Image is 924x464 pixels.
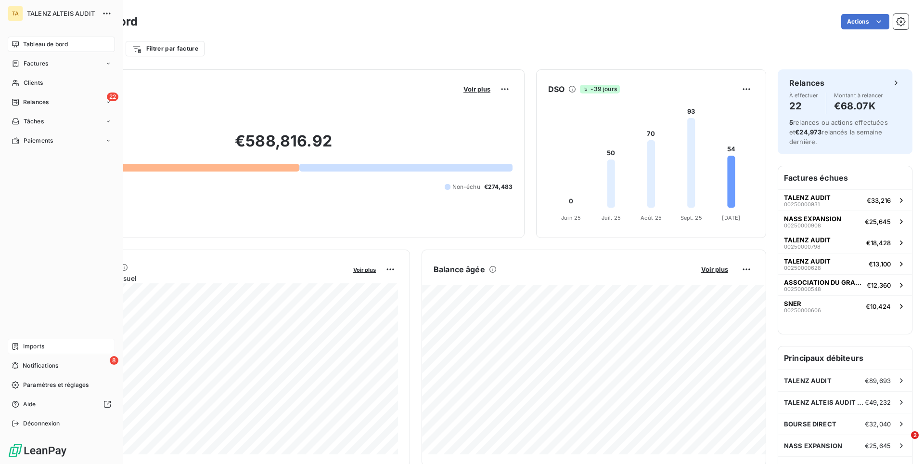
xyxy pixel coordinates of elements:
span: Clients [24,79,43,87]
span: Imports [23,342,44,351]
span: 00250000931 [784,201,820,207]
span: €89,693 [865,377,891,384]
button: SNER00250000606€10,424 [778,295,912,317]
span: €33,216 [867,197,891,204]
span: SNER [784,300,801,307]
span: NASS EXPANSION [784,215,841,223]
span: Voir plus [701,265,728,273]
span: NASS EXPANSION [784,442,842,450]
h6: Principaux débiteurs [778,346,912,370]
h4: 22 [789,98,818,114]
span: Aide [23,400,36,409]
button: Filtrer par facture [126,41,205,56]
tspan: Sept. 25 [680,214,702,221]
h6: Relances [789,77,824,89]
span: 22 [107,93,118,101]
span: 00250000628 [784,265,821,271]
button: NASS EXPANSION00250000908€25,645 [778,211,912,232]
span: €25,645 [865,218,891,225]
button: TALENZ AUDIT00250000931€33,216 [778,189,912,211]
span: €12,360 [867,281,891,289]
span: Paiements [24,136,53,145]
h6: Balance âgée [434,264,485,275]
span: TALENZ AUDIT [784,377,832,384]
span: relances ou actions effectuées et relancés la semaine dernière. [789,119,888,146]
span: Chiffre d'affaires mensuel [54,273,346,283]
span: 5 [789,119,793,126]
div: TA [8,6,23,21]
h4: €68.07K [834,98,883,114]
button: Actions [841,14,889,29]
span: €49,232 [865,398,891,406]
span: TALENZ ALTEIS AUDIT [27,10,96,17]
span: €24,973 [795,128,821,136]
span: 00250000798 [784,244,821,250]
h6: Factures échues [778,166,912,189]
span: Non-échu [452,183,480,191]
span: €18,428 [866,239,891,247]
span: Paramètres et réglages [23,381,89,389]
span: -39 jours [580,85,619,93]
span: TALENZ AUDIT [784,194,831,201]
span: 00250000606 [784,307,821,313]
span: €274,483 [484,183,513,191]
span: TALENZ ALTEIS AUDIT IDF [784,398,865,406]
span: À effectuer [789,93,818,98]
tspan: Juin 25 [561,214,581,221]
span: Voir plus [463,85,490,93]
span: TALENZ AUDIT [784,257,831,265]
span: €32,040 [865,420,891,428]
iframe: Intercom live chat [891,431,914,454]
button: Voir plus [350,265,379,274]
button: Voir plus [698,265,731,274]
span: Tâches [24,117,44,126]
span: 2 [911,431,919,439]
span: 00250000548 [784,286,821,292]
span: BOURSE DIRECT [784,420,836,428]
span: TALENZ AUDIT [784,236,831,244]
span: €10,424 [866,303,891,310]
img: Logo LeanPay [8,443,67,458]
span: €13,100 [869,260,891,268]
tspan: [DATE] [722,214,740,221]
span: 00250000908 [784,223,821,228]
span: Factures [24,59,48,68]
h2: €588,816.92 [54,132,513,160]
tspan: Juil. 25 [602,214,621,221]
button: ASSOCIATION DU GRAND LIEU00250000548€12,360 [778,274,912,295]
span: ASSOCIATION DU GRAND LIEU [784,278,863,286]
button: Voir plus [461,85,493,93]
span: Montant à relancer [834,93,883,98]
h6: DSO [548,83,565,95]
span: Déconnexion [23,419,60,428]
span: €25,645 [865,442,891,450]
span: 8 [110,356,118,365]
a: Aide [8,397,115,412]
tspan: Août 25 [641,214,662,221]
span: Voir plus [353,266,376,273]
span: Relances [23,98,49,106]
span: Notifications [23,361,58,370]
button: TALENZ AUDIT00250000628€13,100 [778,253,912,274]
span: Tableau de bord [23,40,68,49]
button: TALENZ AUDIT00250000798€18,428 [778,232,912,253]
